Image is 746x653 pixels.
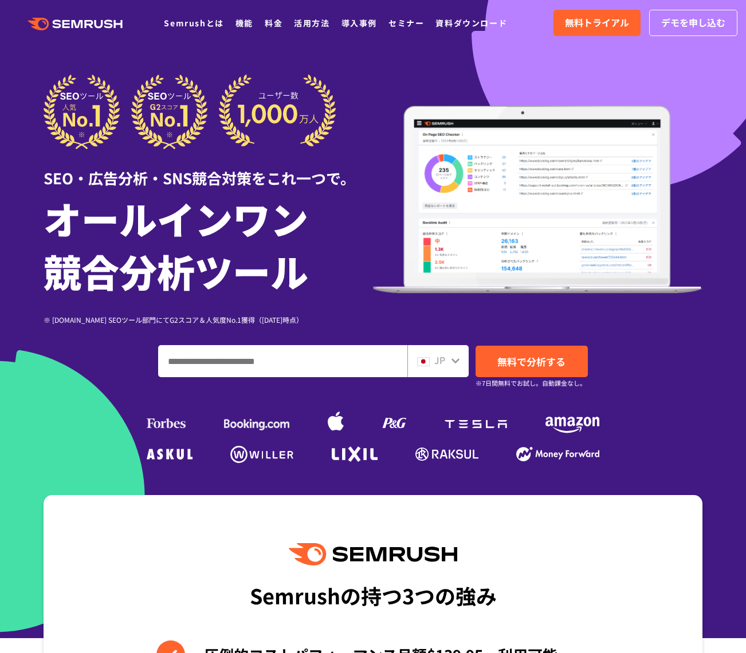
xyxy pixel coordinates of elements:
span: 無料で分析する [497,354,566,369]
a: 機能 [235,17,253,29]
a: 料金 [265,17,282,29]
span: 無料トライアル [565,15,629,30]
a: 活用方法 [294,17,329,29]
a: 無料トライアル [553,10,641,36]
a: 導入事例 [341,17,377,29]
a: Semrushとは [164,17,223,29]
span: JP [434,353,445,367]
a: デモを申し込む [649,10,737,36]
div: SEO・広告分析・SNS競合対策をこれ一つで。 [44,149,373,189]
a: 無料で分析する [476,346,588,377]
a: セミナー [388,17,424,29]
div: Semrushの持つ3つの強み [250,574,497,616]
img: Semrush [289,543,457,565]
div: ※ [DOMAIN_NAME] SEOツール部門にてG2スコア＆人気度No.1獲得（[DATE]時点） [44,314,373,325]
small: ※7日間無料でお試し。自動課金なし。 [476,378,586,389]
input: ドメイン、キーワードまたはURLを入力してください [159,346,407,377]
h1: オールインワン 競合分析ツール [44,192,373,297]
span: デモを申し込む [661,15,725,30]
a: 資料ダウンロード [435,17,507,29]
